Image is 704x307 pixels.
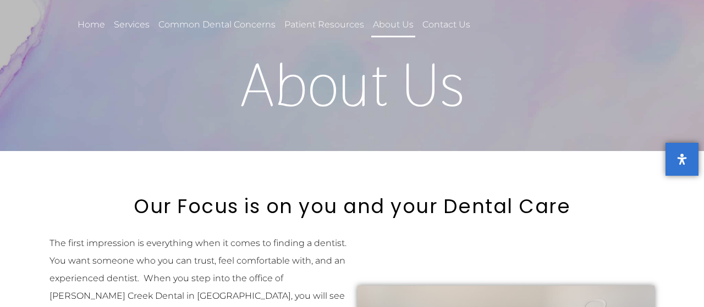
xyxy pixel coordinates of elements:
[421,12,472,37] a: Contact Us
[283,12,366,37] a: Patient Resources
[44,195,660,218] h2: Our Focus is on you and your Dental Care
[76,12,107,37] a: Home
[76,12,482,37] nav: Menu
[665,143,698,176] button: Open Accessibility Panel
[157,12,277,37] a: Common Dental Concerns
[112,12,151,37] a: Services
[38,54,665,115] h1: About Us
[371,12,415,37] a: About Us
